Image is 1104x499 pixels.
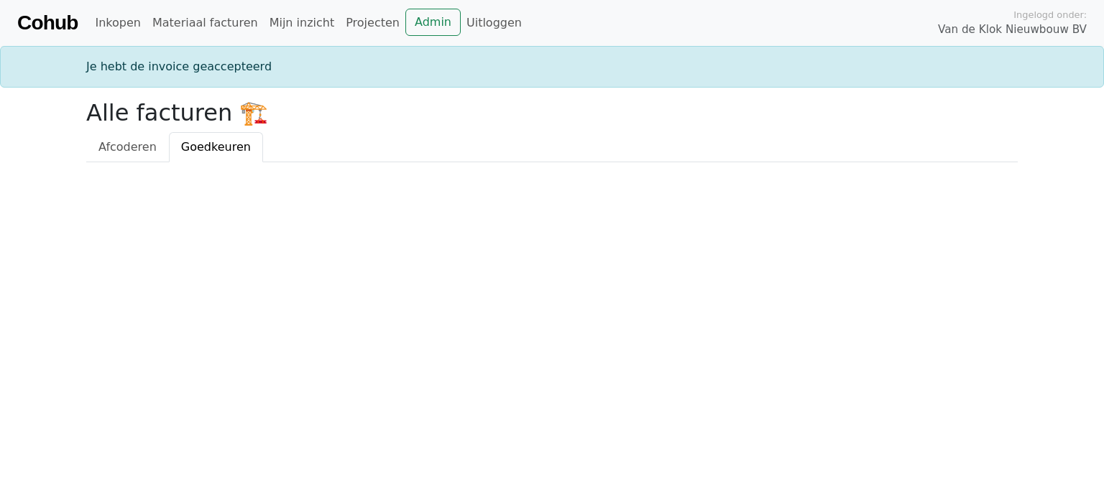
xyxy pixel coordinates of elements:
span: Ingelogd onder: [1013,8,1087,22]
a: Projecten [340,9,405,37]
a: Afcoderen [86,132,169,162]
div: Je hebt de invoice geaccepteerd [78,58,1026,75]
a: Uitloggen [461,9,528,37]
h2: Alle facturen 🏗️ [86,99,1018,126]
span: Afcoderen [98,140,157,154]
span: Van de Klok Nieuwbouw BV [938,22,1087,38]
a: Cohub [17,6,78,40]
a: Inkopen [89,9,146,37]
span: Goedkeuren [181,140,251,154]
a: Goedkeuren [169,132,263,162]
a: Materiaal facturen [147,9,264,37]
a: Mijn inzicht [264,9,341,37]
a: Admin [405,9,461,36]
